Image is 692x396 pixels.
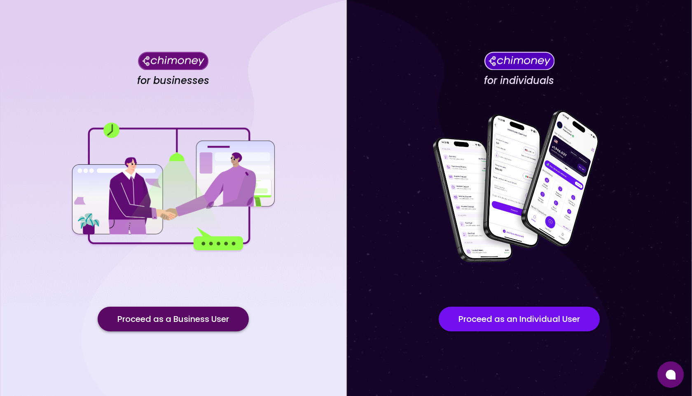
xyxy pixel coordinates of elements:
img: Chimoney for individuals [484,51,554,70]
img: Chimoney for businesses [138,51,208,70]
button: Open chat window [657,361,684,388]
h4: for businesses [137,75,209,87]
img: for individuals [416,105,622,270]
button: Proceed as an Individual User [439,307,600,331]
button: Proceed as a Business User [98,307,249,331]
img: for businesses [70,123,276,252]
h4: for individuals [484,75,554,87]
